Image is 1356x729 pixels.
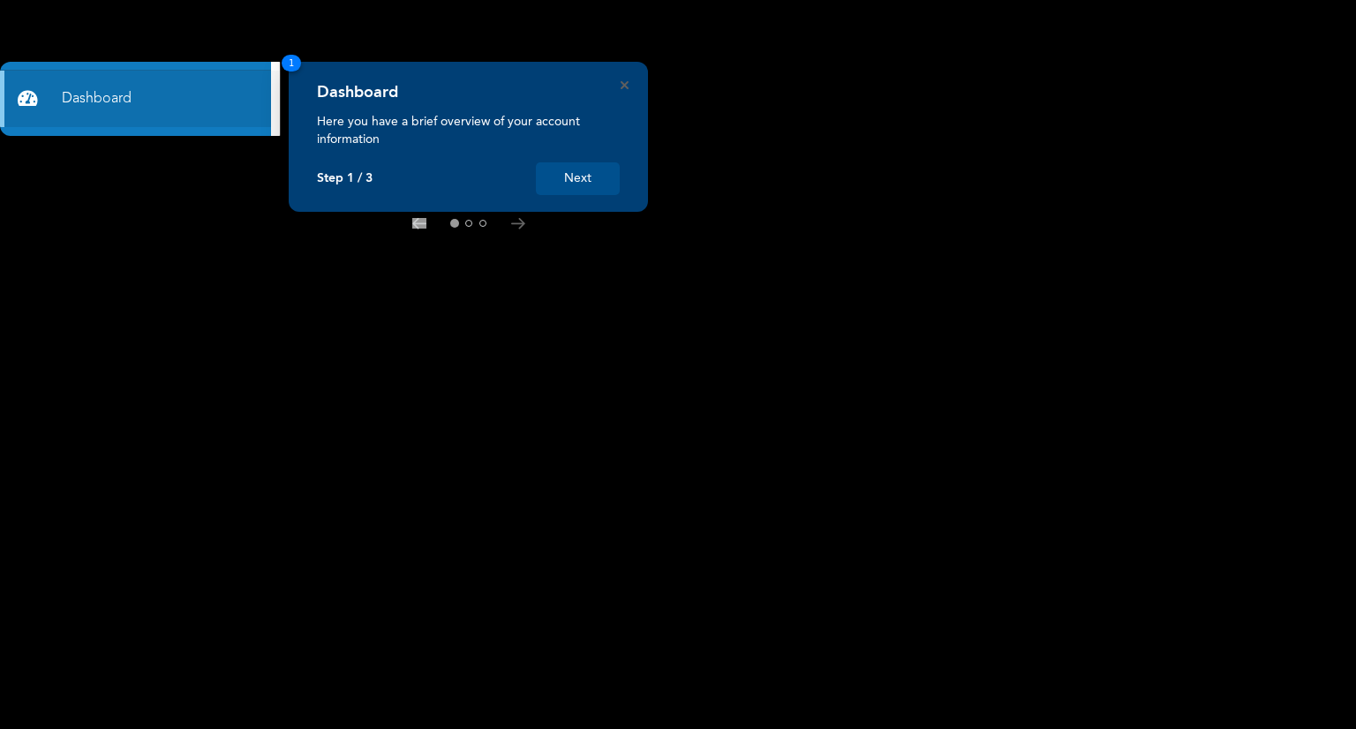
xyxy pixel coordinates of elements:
span: 1 [282,55,301,71]
button: Next [536,162,620,195]
h4: Dashboard [317,83,398,102]
p: Here you have a brief overview of your account information [317,113,620,148]
p: Step 1 / 3 [317,171,373,186]
button: Close [621,81,629,89]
